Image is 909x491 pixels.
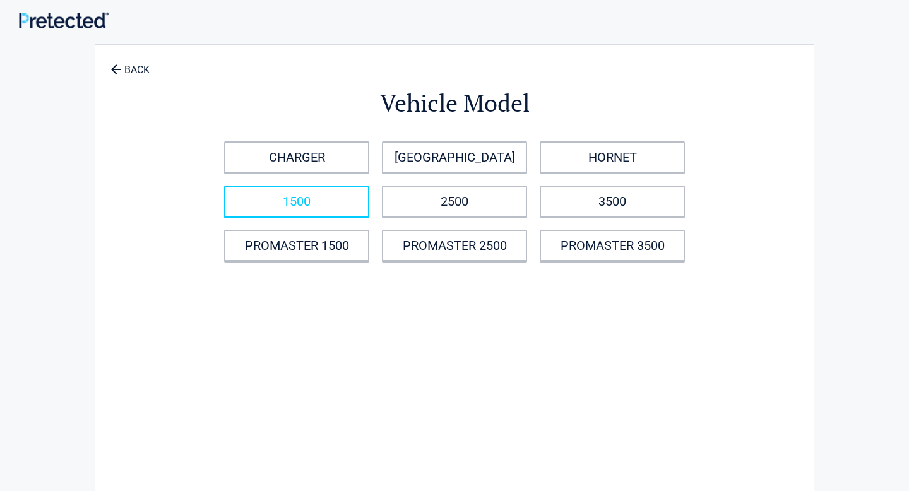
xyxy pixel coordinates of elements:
[540,186,685,217] a: 3500
[224,230,369,261] a: PROMASTER 1500
[165,87,744,119] h2: Vehicle Model
[19,12,109,28] img: Main Logo
[382,230,527,261] a: PROMASTER 2500
[224,141,369,173] a: CHARGER
[382,186,527,217] a: 2500
[108,53,152,75] a: BACK
[540,230,685,261] a: PROMASTER 3500
[540,141,685,173] a: HORNET
[382,141,527,173] a: [GEOGRAPHIC_DATA]
[224,186,369,217] a: 1500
